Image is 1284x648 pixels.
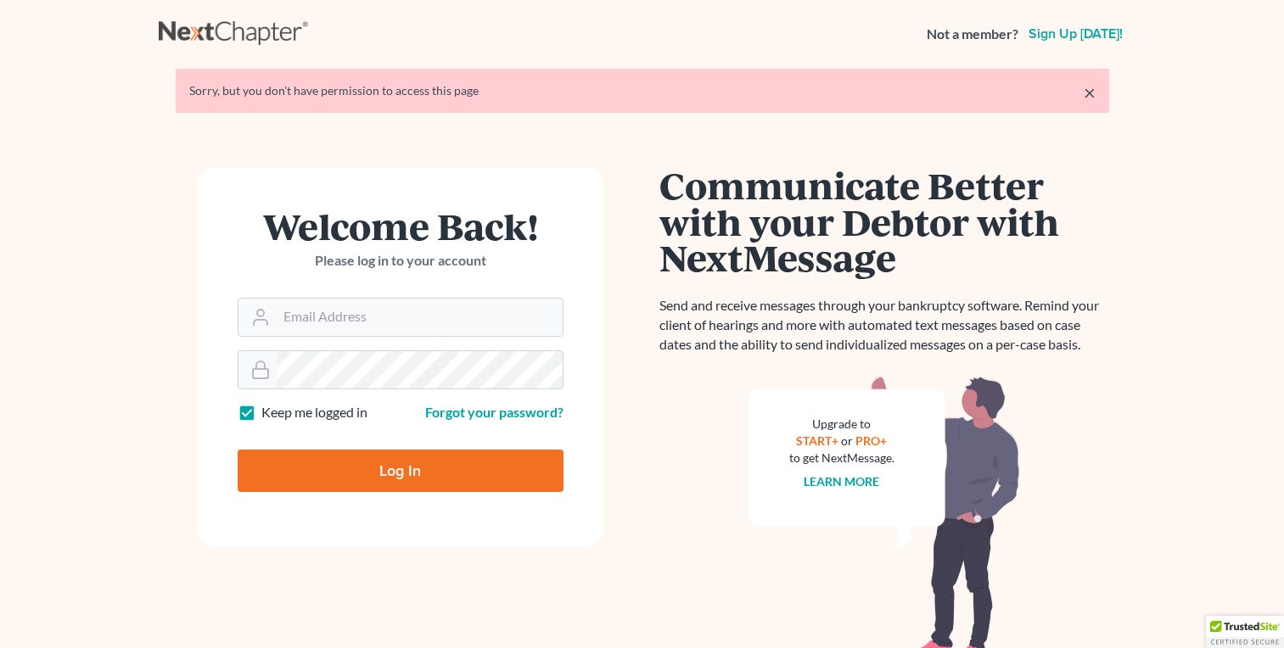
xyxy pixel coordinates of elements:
a: START+ [796,433,838,448]
strong: Not a member? [927,25,1018,44]
h1: Welcome Back! [238,208,564,244]
span: or [841,433,853,448]
label: Keep me logged in [261,403,367,422]
a: Learn more [804,474,879,489]
input: Log In [238,450,564,492]
div: TrustedSite Certified [1206,616,1284,648]
input: Email Address [277,299,563,336]
h1: Communicate Better with your Debtor with NextMessage [659,167,1109,276]
a: × [1084,82,1096,103]
p: Please log in to your account [238,251,564,271]
div: to get NextMessage. [789,450,894,466]
div: Upgrade to [789,416,894,433]
p: Send and receive messages through your bankruptcy software. Remind your client of hearings and mo... [659,296,1109,355]
a: PRO+ [855,433,887,448]
a: Forgot your password? [425,404,564,420]
a: Sign up [DATE]! [1025,27,1126,41]
div: Sorry, but you don't have permission to access this page [189,82,1096,99]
